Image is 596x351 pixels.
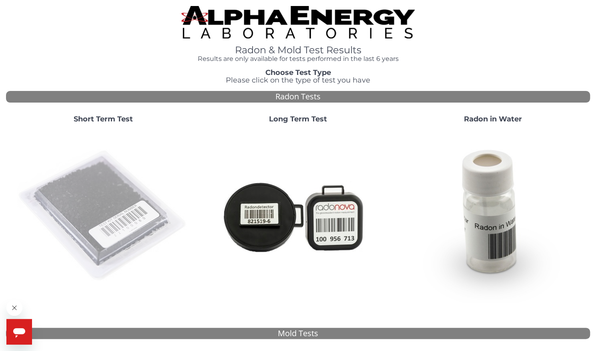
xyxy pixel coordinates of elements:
[407,130,579,302] img: RadoninWater.jpg
[74,115,133,123] strong: Short Term Test
[181,55,415,63] h4: Results are only available for tests performed in the last 6 years
[226,76,370,85] span: Please click on the type of test you have
[464,115,522,123] strong: Radon in Water
[265,68,331,77] strong: Choose Test Type
[181,6,415,38] img: TightCrop.jpg
[6,319,32,345] iframe: Button to launch messaging window
[6,328,590,339] div: Mold Tests
[17,130,189,302] img: ShortTerm.jpg
[5,6,18,12] span: Help
[6,91,590,103] div: Radon Tests
[181,45,415,55] h1: Radon & Mold Test Results
[212,130,384,302] img: Radtrak2vsRadtrak3.jpg
[269,115,327,123] strong: Long Term Test
[6,300,22,316] iframe: Close message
